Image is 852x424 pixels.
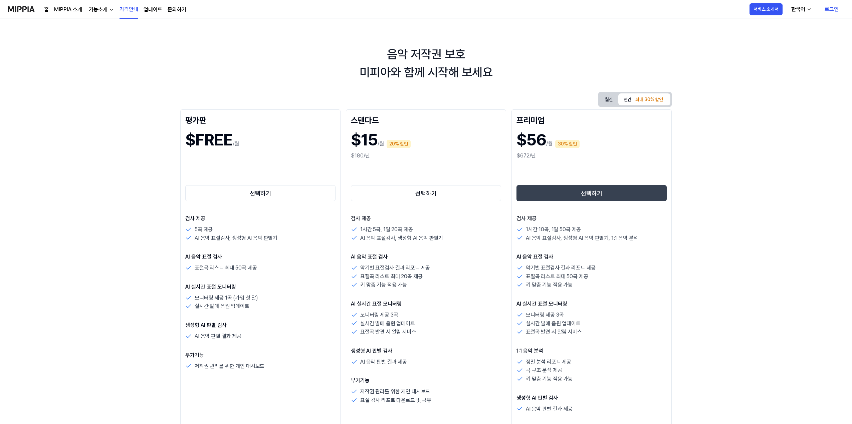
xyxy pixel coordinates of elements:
div: 30% 할인 [555,140,580,148]
p: 1시간 10곡, 1일 50곡 제공 [526,225,581,234]
a: 선택하기 [351,184,501,202]
h1: $15 [351,128,378,152]
div: 스탠다드 [351,114,501,125]
button: 기능소개 [87,6,114,14]
p: AI 음악 표절검사, 생성형 AI 음악 판별기 [195,234,277,243]
p: 1:1 음악 분석 [516,347,667,355]
a: 업데이트 [144,6,162,14]
p: AI 음악 표절 검사 [351,253,501,261]
div: $180/년 [351,152,501,160]
h1: $FREE [185,128,233,152]
div: 한국어 [790,5,807,13]
p: 검사 제공 [185,215,336,223]
p: 부가기능 [185,351,336,359]
p: AI 실시간 표절 모니터링 [351,300,501,308]
p: 표절곡 리스트 최대 50곡 제공 [195,264,257,272]
p: 표절곡 발견 시 알림 서비스 [526,328,582,336]
p: 정밀 분석 리포트 제공 [526,358,571,366]
p: 표절곡 리스트 최대 50곡 제공 [526,272,588,281]
h1: $56 [516,128,546,152]
div: 최대 30% 할인 [633,95,665,105]
p: AI 음악 표절 검사 [516,253,667,261]
button: 선택하기 [351,185,501,201]
button: 선택하기 [185,185,336,201]
p: AI 음악 표절검사, 생성형 AI 음악 판별기, 1:1 음악 분석 [526,234,638,243]
button: 월간 [600,93,618,106]
button: 서비스 소개서 [750,3,783,15]
p: 키 맞춤 기능 적용 가능 [526,375,573,383]
p: 부가기능 [351,377,501,385]
div: 20% 할인 [387,140,411,148]
p: AI 음악 표절 검사 [185,253,336,261]
p: 모니터링 제공 3곡 [526,311,564,319]
p: 생성형 AI 판별 검사 [185,321,336,329]
p: 실시간 발매 음원 업데이트 [526,319,581,328]
p: 곡 구조 분석 제공 [526,366,562,375]
p: AI 음악 판별 결과 제공 [195,332,241,341]
div: $672/년 [516,152,667,160]
p: 키 맞춤 기능 적용 가능 [526,281,573,289]
p: AI 음악 판별 결과 제공 [360,358,407,366]
a: 홈 [44,6,49,14]
p: 실시간 발매 음원 업데이트 [360,319,415,328]
div: 프리미엄 [516,114,667,125]
p: 표절 검사 리포트 다운로드 및 공유 [360,396,431,405]
p: 검사 제공 [516,215,667,223]
p: 악기별 표절검사 결과 리포트 제공 [360,264,430,272]
p: 실시간 발매 음원 업데이트 [195,302,249,311]
p: 키 맞춤 기능 적용 가능 [360,281,407,289]
a: MIPPIA 소개 [54,6,82,14]
div: 평가판 [185,114,336,125]
p: 모니터링 제공 1곡 (가입 첫 달) [195,294,258,302]
button: 연간 [618,93,670,105]
p: 생성형 AI 판별 검사 [351,347,501,355]
a: 가격안내 [120,0,138,19]
p: 저작권 관리를 위한 개인 대시보드 [195,362,264,371]
p: AI 실시간 표절 모니터링 [185,283,336,291]
img: down [109,7,114,12]
p: AI 음악 판별 결과 제공 [526,405,573,413]
p: 생성형 AI 판별 검사 [516,394,667,402]
button: 한국어 [786,3,816,16]
p: AI 실시간 표절 모니터링 [516,300,667,308]
p: 1시간 5곡, 1일 20곡 제공 [360,225,413,234]
p: /월 [378,140,384,148]
p: /월 [546,140,553,148]
button: 선택하기 [516,185,667,201]
p: 모니터링 제공 3곡 [360,311,398,319]
p: /월 [233,140,239,148]
p: 표절곡 리스트 최대 20곡 제공 [360,272,422,281]
div: 기능소개 [87,6,109,14]
p: 저작권 관리를 위한 개인 대시보드 [360,387,430,396]
a: 선택하기 [516,184,667,202]
p: 악기별 표절검사 결과 리포트 제공 [526,264,596,272]
a: 문의하기 [168,6,186,14]
p: 검사 제공 [351,215,501,223]
a: 선택하기 [185,184,336,202]
p: 5곡 제공 [195,225,213,234]
p: 표절곡 발견 시 알림 서비스 [360,328,416,336]
p: AI 음악 표절검사, 생성형 AI 음악 판별기 [360,234,443,243]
